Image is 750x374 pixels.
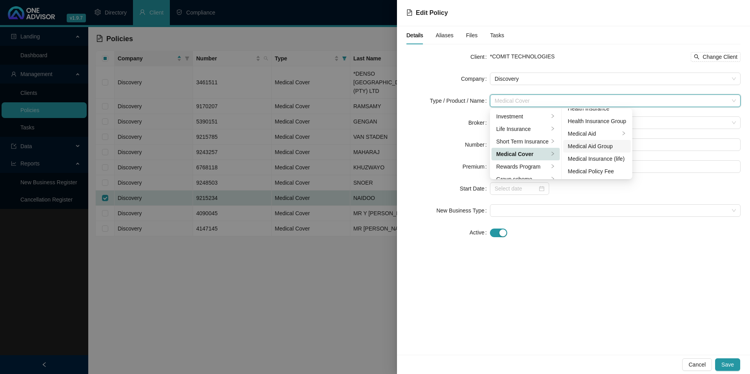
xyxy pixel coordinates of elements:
[492,135,560,148] li: Short Term Insurance
[492,123,560,135] li: Life Insurance
[466,33,478,38] span: Files
[461,73,490,85] label: Company
[465,138,490,151] label: Number
[490,33,504,38] span: Tasks
[550,114,555,118] span: right
[568,154,626,163] div: Medical Insurance (life)
[568,104,626,113] div: Health Insurance
[430,94,490,107] label: Type / Product / Name
[495,184,537,193] input: Select date
[563,140,631,153] li: Medical Aid Group
[715,358,740,371] button: Save
[436,33,453,38] span: Aliases
[490,53,555,60] span: *COMIT TECHNOLOGIES
[496,112,549,121] div: Investment
[495,73,736,85] span: Discovery
[621,131,626,136] span: right
[568,167,626,176] div: Medical Policy Fee
[468,116,490,129] label: Broker
[550,151,555,156] span: right
[550,126,555,131] span: right
[568,142,626,151] div: Medical Aid Group
[568,117,626,125] div: Health Insurance Group
[691,52,741,62] button: Change Client
[470,226,490,239] label: Active
[721,360,734,369] span: Save
[550,176,555,181] span: right
[462,160,490,173] label: Premium
[496,175,549,183] div: Group scheme
[550,139,555,143] span: right
[550,164,555,169] span: right
[694,54,699,60] span: search
[406,33,423,38] span: Details
[703,53,737,61] span: Change Client
[682,358,712,371] button: Cancel
[568,129,620,138] div: Medical Aid
[496,137,549,146] div: Short Term Insurance
[416,9,448,16] span: Edit Policy
[492,148,560,160] li: Medical Cover
[563,102,631,115] li: Health Insurance
[460,182,490,195] label: Start Date
[496,125,549,133] div: Life Insurance
[492,173,560,185] li: Group scheme
[406,9,413,16] span: file-text
[563,153,631,165] li: Medical Insurance (life)
[436,204,490,217] label: New Business Type
[492,110,560,123] li: Investment
[563,115,631,127] li: Health Insurance Group
[496,162,549,171] div: Rewards Program
[492,160,560,173] li: Rewards Program
[496,150,549,158] div: Medical Cover
[563,127,631,140] li: Medical Aid
[495,95,736,107] span: Medical Cover
[688,360,706,369] span: Cancel
[470,51,490,63] label: Client
[563,165,631,178] li: Medical Policy Fee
